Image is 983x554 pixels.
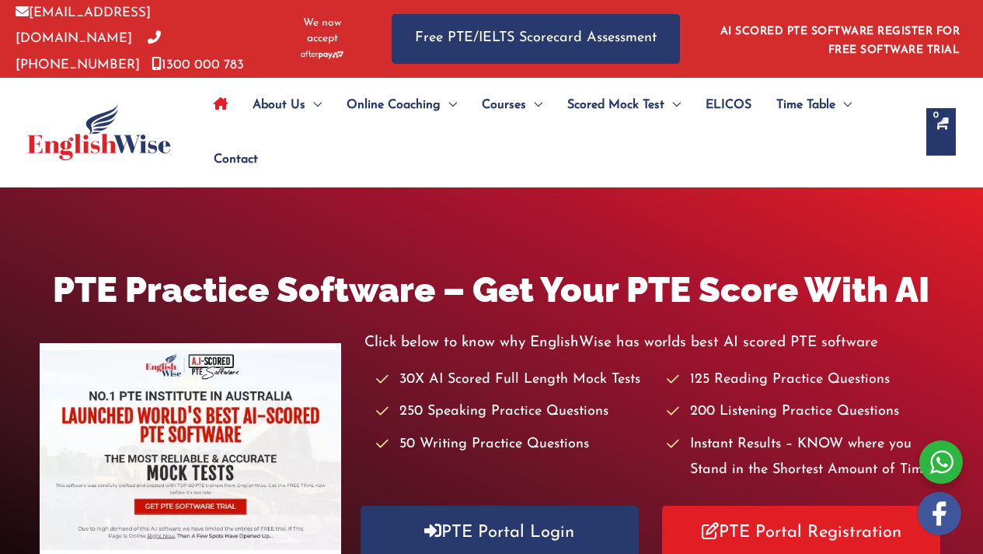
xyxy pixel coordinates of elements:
[16,6,151,45] a: [EMAIL_ADDRESS][DOMAIN_NAME]
[347,78,441,132] span: Online Coaching
[301,51,343,59] img: Afterpay-Logo
[376,399,653,425] li: 250 Speaking Practice Questions
[693,78,764,132] a: ELICOS
[918,492,961,535] img: white-facebook.png
[253,78,305,132] span: About Us
[376,432,653,458] li: 50 Writing Practice Questions
[392,14,680,63] a: Free PTE/IELTS Scorecard Assessment
[469,78,555,132] a: CoursesMenu Toggle
[152,58,244,72] a: 1300 000 783
[305,78,322,132] span: Menu Toggle
[376,367,653,393] li: 30X AI Scored Full Length Mock Tests
[720,26,960,56] a: AI SCORED PTE SOFTWARE REGISTER FOR FREE SOFTWARE TRIAL
[201,132,258,187] a: Contact
[926,108,956,156] a: View Shopping Cart, empty
[334,78,469,132] a: Online CoachingMenu Toggle
[27,104,171,160] img: cropped-ew-logo
[214,132,258,187] span: Contact
[776,78,835,132] span: Time Table
[555,78,693,132] a: Scored Mock TestMenu Toggle
[364,330,944,356] p: Click below to know why EnglishWise has worlds best AI scored PTE software
[40,265,944,314] h1: PTE Practice Software – Get Your PTE Score With AI
[711,13,967,64] aside: Header Widget 1
[764,78,864,132] a: Time TableMenu Toggle
[667,367,943,393] li: 125 Reading Practice Questions
[441,78,457,132] span: Menu Toggle
[667,399,943,425] li: 200 Listening Practice Questions
[291,16,353,47] span: We now accept
[667,432,943,484] li: Instant Results – KNOW where you Stand in the Shortest Amount of Time
[835,78,852,132] span: Menu Toggle
[240,78,334,132] a: About UsMenu Toggle
[16,32,161,71] a: [PHONE_NUMBER]
[201,78,911,187] nav: Site Navigation: Main Menu
[482,78,526,132] span: Courses
[706,78,751,132] span: ELICOS
[664,78,681,132] span: Menu Toggle
[526,78,542,132] span: Menu Toggle
[567,78,664,132] span: Scored Mock Test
